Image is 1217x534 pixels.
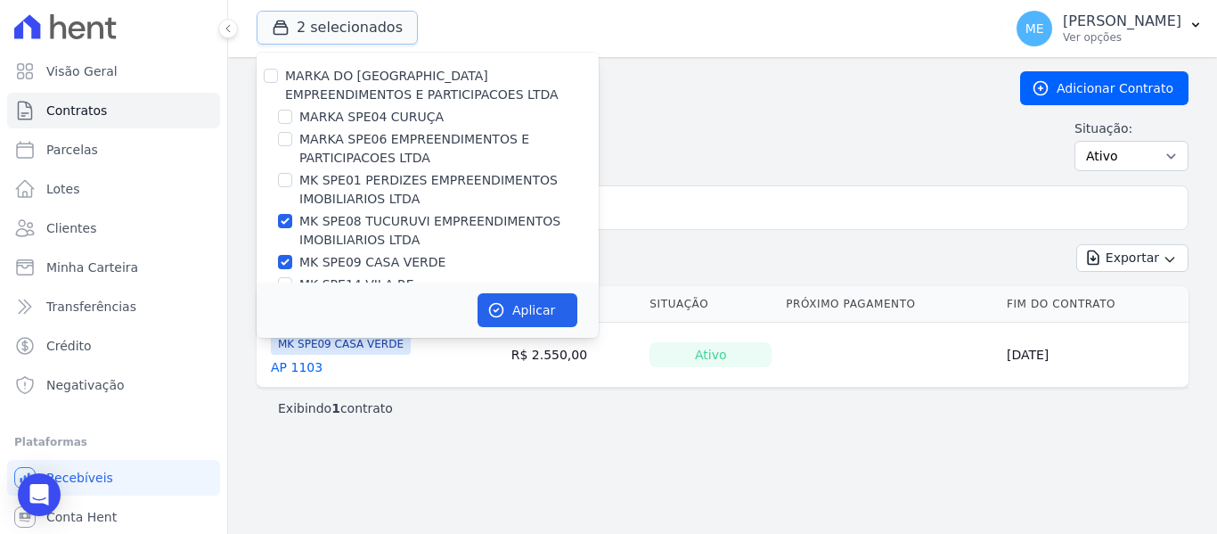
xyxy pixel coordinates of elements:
[7,460,220,496] a: Recebíveis
[1000,286,1188,323] th: Fim do Contrato
[46,219,96,237] span: Clientes
[14,431,213,453] div: Plataformas
[779,286,1000,323] th: Próximo Pagamento
[299,253,445,272] label: MK SPE09 CASA VERDE
[7,132,220,168] a: Parcelas
[46,469,113,487] span: Recebíveis
[299,130,599,168] label: MARKA SPE06 EMPREENDIMENTOS E PARTICIPACOES LTDA
[1000,323,1188,388] td: [DATE]
[7,53,220,89] a: Visão Geral
[257,11,418,45] button: 2 selecionados
[1076,244,1188,272] button: Exportar
[7,93,220,128] a: Contratos
[1063,30,1181,45] p: Ver opções
[7,328,220,364] a: Crédito
[7,367,220,403] a: Negativação
[278,399,393,417] p: Exibindo contrato
[46,102,107,119] span: Contratos
[285,69,559,102] label: MARKA DO [GEOGRAPHIC_DATA] EMPREENDIMENTOS E PARTICIPACOES LTDA
[1025,22,1044,35] span: ME
[46,62,118,80] span: Visão Geral
[286,190,1180,226] input: Buscar por nome do lote
[18,473,61,516] div: Open Intercom Messenger
[46,141,98,159] span: Parcelas
[46,298,136,316] span: Transferências
[649,342,772,367] div: Ativo
[478,293,577,327] button: Aplicar
[7,171,220,207] a: Lotes
[299,171,599,209] label: MK SPE01 PERDIZES EMPREENDIMENTOS IMOBILIARIOS LTDA
[331,401,340,415] b: 1
[7,289,220,325] a: Transferências
[1063,12,1181,30] p: [PERSON_NAME]
[257,72,992,104] h2: Contratos
[504,323,643,388] td: R$ 2.550,00
[7,250,220,285] a: Minha Carteira
[46,259,138,276] span: Minha Carteira
[46,337,92,355] span: Crédito
[46,508,117,526] span: Conta Hent
[299,108,444,127] label: MARKA SPE04 CURUÇA
[299,275,414,294] label: MK SPE14 VILA RE
[1020,71,1188,105] a: Adicionar Contrato
[46,376,125,394] span: Negativação
[642,286,779,323] th: Situação
[7,210,220,246] a: Clientes
[271,333,411,355] span: MK SPE09 CASA VERDE
[299,212,599,250] label: MK SPE08 TUCURUVI EMPREENDIMENTOS IMOBILIARIOS LTDA
[271,358,323,376] a: AP 1103
[46,180,80,198] span: Lotes
[1002,4,1217,53] button: ME [PERSON_NAME] Ver opções
[1074,119,1188,137] label: Situação:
